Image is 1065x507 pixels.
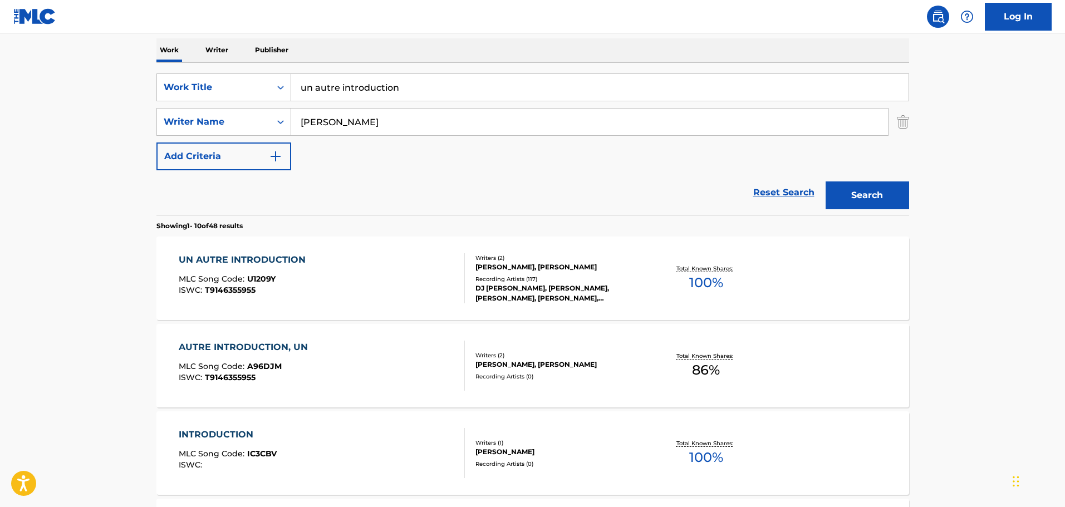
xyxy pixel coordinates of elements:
span: T9146355955 [205,372,256,382]
span: ISWC : [179,285,205,295]
p: Showing 1 - 10 of 48 results [156,221,243,231]
form: Search Form [156,73,909,215]
div: [PERSON_NAME], [PERSON_NAME] [475,262,644,272]
a: Public Search [927,6,949,28]
span: IC3CBV [247,449,277,459]
p: Work [156,38,182,62]
div: Recording Artists ( 0 ) [475,372,644,381]
span: T9146355955 [205,285,256,295]
span: 100 % [689,447,723,467]
div: Recording Artists ( 0 ) [475,460,644,468]
div: DJ [PERSON_NAME], [PERSON_NAME], [PERSON_NAME], [PERSON_NAME], [PERSON_NAME], DJ [PERSON_NAME], D... [475,283,644,303]
button: Search [826,181,909,209]
a: INTRODUCTIONMLC Song Code:IC3CBVISWC:Writers (1)[PERSON_NAME]Recording Artists (0)Total Known Sha... [156,411,909,495]
div: AUTRE INTRODUCTION, UN [179,341,313,354]
div: Writers ( 1 ) [475,439,644,447]
div: Writer Name [164,115,264,129]
span: MLC Song Code : [179,361,247,371]
div: UN AUTRE INTRODUCTION [179,253,311,267]
div: Help [956,6,978,28]
div: Drag [1013,465,1019,498]
span: A96DJM [247,361,282,371]
img: help [960,10,974,23]
p: Total Known Shares: [676,352,736,360]
span: ISWC : [179,460,205,470]
a: UN AUTRE INTRODUCTIONMLC Song Code:U1209YISWC:T9146355955Writers (2)[PERSON_NAME], [PERSON_NAME]R... [156,237,909,320]
span: MLC Song Code : [179,449,247,459]
span: 86 % [692,360,720,380]
p: Total Known Shares: [676,264,736,273]
span: U1209Y [247,274,276,284]
p: Total Known Shares: [676,439,736,447]
iframe: Chat Widget [1009,454,1065,507]
img: search [931,10,945,23]
span: ISWC : [179,372,205,382]
p: Publisher [252,38,292,62]
div: INTRODUCTION [179,428,277,441]
div: Work Title [164,81,264,94]
span: MLC Song Code : [179,274,247,284]
span: 100 % [689,273,723,293]
p: Writer [202,38,232,62]
img: Delete Criterion [897,108,909,136]
img: 9d2ae6d4665cec9f34b9.svg [269,150,282,163]
div: Writers ( 2 ) [475,351,644,360]
div: Writers ( 2 ) [475,254,644,262]
a: Log In [985,3,1052,31]
div: Recording Artists ( 117 ) [475,275,644,283]
div: [PERSON_NAME], [PERSON_NAME] [475,360,644,370]
button: Add Criteria [156,142,291,170]
a: Reset Search [748,180,820,205]
img: MLC Logo [13,8,56,24]
div: [PERSON_NAME] [475,447,644,457]
a: AUTRE INTRODUCTION, UNMLC Song Code:A96DJMISWC:T9146355955Writers (2)[PERSON_NAME], [PERSON_NAME]... [156,324,909,407]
